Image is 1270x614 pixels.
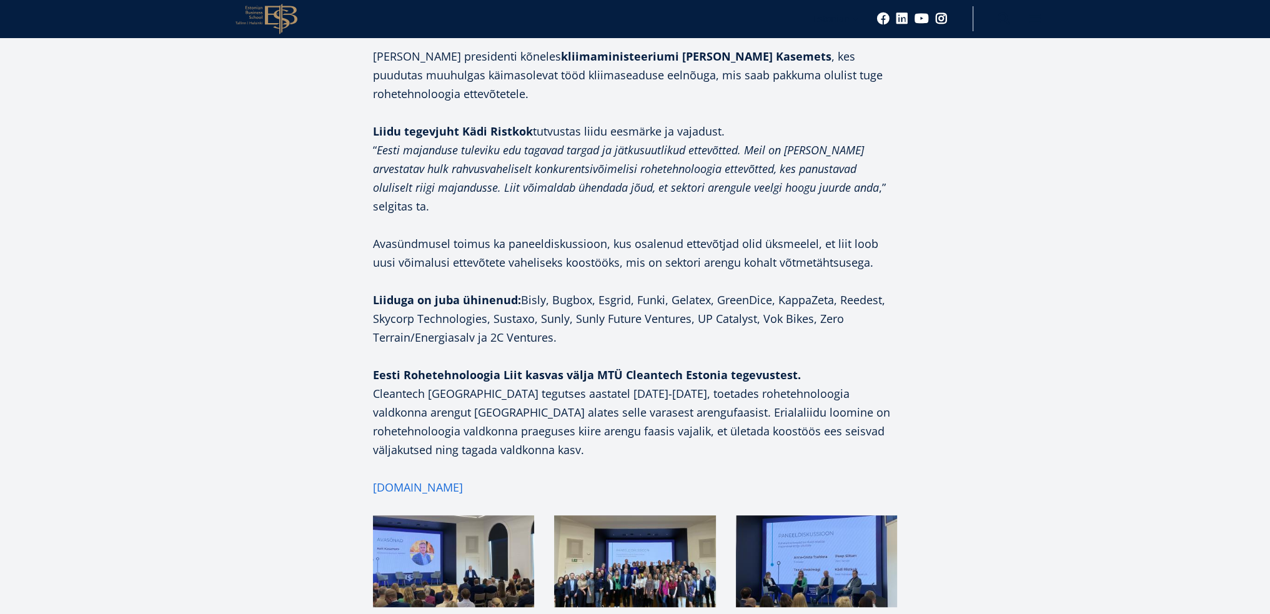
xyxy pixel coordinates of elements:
[554,515,715,607] img: Eesti Rohetehnoloogia Liit
[373,234,898,272] p: Avasündmusel toimus ka paneeldiskussioon, kus osalenud ettevõtjad olid üksmeelel, et liit loob uu...
[373,142,879,195] em: Eesti majanduse tuleviku edu tagavad targad ja jätkusuutlikud ettevõtted. Meil on [PERSON_NAME] a...
[373,47,898,103] p: [PERSON_NAME] presidenti kõneles , kes puudutas muuhulgas käimasolevat tööd kliimaseaduse eelnõug...
[373,290,898,347] p: Bisly, Bugbox, Esgrid, Funki, Gelatex, GreenDice, KappaZeta, Reedest, Skycorp Technologies, Susta...
[525,367,801,382] strong: kasvas välja MTÜ Cleantech Estonia tegevustest.
[561,49,831,64] strong: kliimaministeeriumi [PERSON_NAME] Kasemets
[915,12,929,25] a: Youtube
[935,12,948,25] a: Instagram
[877,12,890,25] a: Facebook
[896,12,908,25] a: Linkedin
[373,478,463,497] a: [DOMAIN_NAME]
[373,365,898,459] p: Cleantech [GEOGRAPHIC_DATA] tegutses aastatel [DATE]-[DATE], toetades rohetehnoloogia valdkonna a...
[736,515,897,607] img: Eesti Rohetehnoloogia Liit
[373,124,533,139] strong: Liidu tegevjuht Kädi Ristkok
[373,367,522,382] strong: Eesti Rohetehnoloogia Liit
[373,122,898,141] p: tutvustas liidu eesmärke ja vajadust.
[373,292,521,307] strong: Liiduga on juba ühinenud:
[373,141,898,215] p: “ ,” selgitas ta.
[373,515,534,607] img: Eesti Rohetehnoloogia Liit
